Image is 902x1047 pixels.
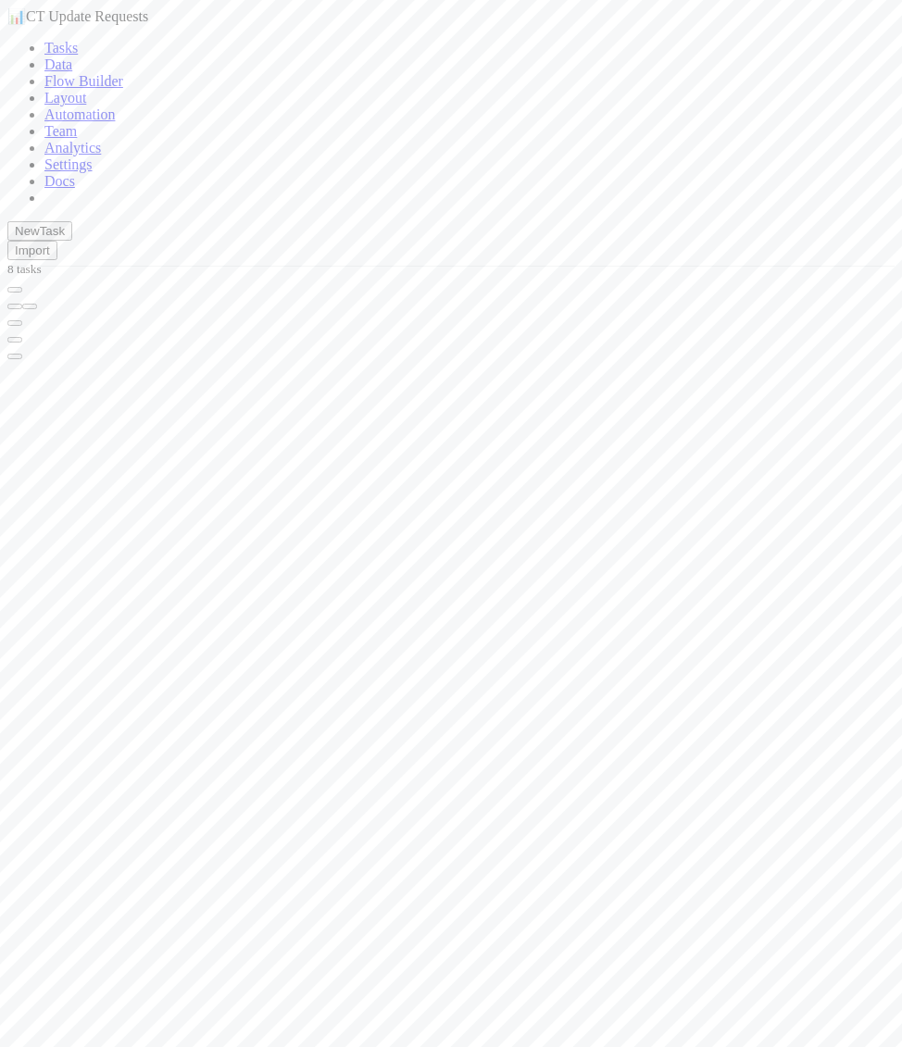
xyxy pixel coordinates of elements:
[44,40,78,56] a: Tasks
[7,8,26,24] span: 📊
[44,56,72,72] a: Data
[44,90,86,106] a: Layout
[7,241,57,260] button: Import
[44,140,101,156] a: Analytics
[44,156,93,172] a: Settings
[44,173,75,189] a: Docs
[44,106,115,122] a: Automation
[26,8,148,24] span: CT Update Requests
[44,73,123,89] a: Flow Builder
[7,262,42,276] small: 8 tasks
[44,123,77,139] a: Team
[7,221,72,241] button: NewTask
